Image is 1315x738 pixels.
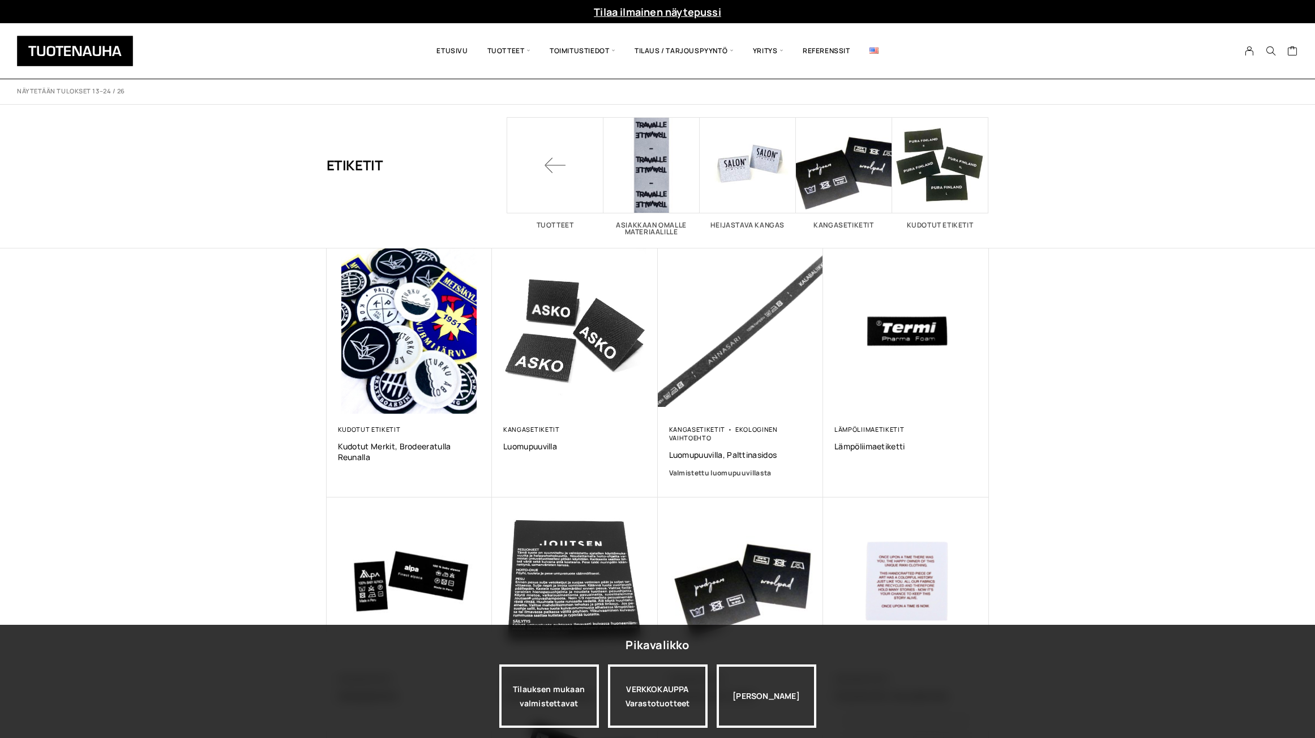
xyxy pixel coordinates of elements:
span: Valmistettu luomupuuvillasta [669,468,772,478]
button: Search [1260,46,1282,56]
h2: Kudotut etiketit [892,222,988,229]
div: VERKKOKAUPPA Varastotuotteet [608,664,708,728]
a: Ekologinen vaihtoehto [669,425,778,442]
a: Visit product category Kudotut etiketit [892,117,988,229]
span: Yritys [743,32,793,70]
a: My Account [1239,46,1261,56]
div: Pikavalikko [626,635,689,655]
h2: Heijastava kangas [700,222,796,229]
a: VERKKOKAUPPAVarastotuotteet [608,664,708,728]
a: Valmistettu luomupuuvillasta [669,467,812,479]
a: Luomupuuvilla, palttinasidos [669,449,812,460]
a: Lämpöliimaetiketti [834,441,978,452]
span: Toimitustiedot [540,32,625,70]
span: Tilaus / Tarjouspyyntö [625,32,743,70]
p: Näytetään tulokset 13–24 / 26 [17,87,125,96]
h2: Kangasetiketit [796,222,892,229]
img: English [869,48,879,54]
a: Tuotteet [507,117,603,229]
a: Etusivu [427,32,477,70]
a: Visit product category Asiakkaan omalle materiaalille [603,117,700,235]
h1: Etiketit [327,117,383,213]
a: Kudotut merkit, brodeeratulla reunalla [338,441,481,462]
span: Tuotteet [478,32,540,70]
a: Lämpöliimaetiketit [834,425,904,434]
a: Luomupuuvilla [503,441,646,452]
a: Kangasetiketit [669,425,726,434]
a: Kangasetiketit [503,425,560,434]
a: Kudotut etiketit [338,425,401,434]
a: Cart [1287,45,1298,59]
h2: Asiakkaan omalle materiaalille [603,222,700,235]
h2: Tuotteet [507,222,603,229]
a: Visit product category Kangasetiketit [796,117,892,229]
a: Referenssit [793,32,860,70]
a: Visit product category Heijastava kangas [700,117,796,229]
a: Tilauksen mukaan valmistettavat [499,664,599,728]
img: Tuotenauha Oy [17,36,133,66]
a: Tilaa ilmainen näytepussi [594,5,721,19]
div: [PERSON_NAME] [717,664,816,728]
